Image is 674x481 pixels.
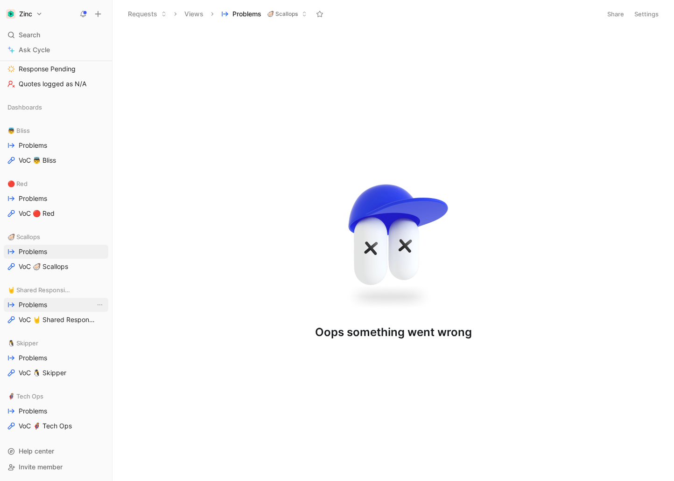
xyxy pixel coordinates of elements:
img: Zinc [6,9,15,19]
a: Problems [4,351,108,365]
button: Settings [630,7,663,21]
div: 🤘 Shared Responsibility [4,283,108,297]
button: Requests [124,7,171,21]
span: Problems [19,247,47,256]
a: VoC 🐧 Skipper [4,366,108,380]
span: g [465,325,472,339]
div: Invite member [4,460,108,474]
span: Problems [19,353,47,363]
a: VoC 🔴 Red [4,206,108,220]
span: Search [19,29,40,41]
span: 🦪 Scallops [267,9,298,19]
div: Help center [4,444,108,458]
span: VoC 🤘 Shared Responsibility [19,315,97,324]
span: Problems [19,406,47,416]
span: Problems [232,9,261,19]
span: Problems [19,194,47,203]
div: 👼 BlissProblemsVoC 👼 Bliss [4,124,108,167]
div: 🦪 ScallopsProblemsVoC 🦪 Scallops [4,230,108,274]
span: 🔴 Red [7,179,28,188]
span: Invite member [19,463,63,471]
a: Ask Cycle [4,43,108,57]
span: VoC 🦸 Tech Ops [19,421,72,431]
button: Share [603,7,628,21]
a: ProblemsView actions [4,298,108,312]
span: Dashboards [7,103,42,112]
a: Problems [4,192,108,206]
span: Quotes logged as N/A [19,79,86,89]
div: 🦸 Tech Ops [4,389,108,403]
a: Problems [4,245,108,259]
div: 🦸 Tech OpsProblemsVoC 🦸 Tech Ops [4,389,108,433]
div: 🦪 Scallops [4,230,108,244]
div: 🔴 RedProblemsVoC 🔴 Red [4,177,108,220]
span: VoC 🦪 Scallops [19,262,68,271]
img: Error [329,169,458,318]
div: 🤘 Shared ResponsibilityProblemsView actionsVoC 🤘 Shared Responsibility [4,283,108,327]
div: 👼 Bliss [4,124,108,137]
a: VoC 🦸 Tech Ops [4,419,108,433]
button: ZincZinc [4,7,45,21]
span: Problems [19,300,47,309]
a: VoC 🤘 Shared Responsibility [4,313,108,327]
span: 🐧 Skipper [7,338,38,348]
button: Views [180,7,208,21]
a: Quotes logged as N/A [4,77,108,91]
span: Help center [19,447,54,455]
span: 🤘 Shared Responsibility [7,285,71,295]
h1: Zinc [19,10,32,18]
button: Problems🦪 Scallops [217,7,311,21]
span: 🦪 Scallops [7,232,40,241]
a: VoC 🦪 Scallops [4,260,108,274]
div: Dashboards [4,100,108,114]
button: View actions [95,300,105,309]
a: Problems [4,404,108,418]
a: Response Pending [4,62,108,76]
div: 🐧 SkipperProblemsVoC 🐧 Skipper [4,336,108,380]
span: VoC 👼 Bliss [19,156,56,165]
div: Search [4,28,108,42]
span: VoC 🐧 Skipper [19,368,66,378]
span: VoC 🔴 Red [19,209,55,218]
div: 🔴 Red [4,177,108,191]
span: 👼 Bliss [7,126,30,135]
span: 🦸 Tech Ops [7,392,43,401]
span: Ask Cycle [19,44,50,55]
div: Oops something went wron [315,325,472,340]
span: Problems [19,141,47,150]
a: Problems [4,138,108,152]
span: Response Pending [19,64,76,74]
div: 🐧 Skipper [4,336,108,350]
a: VoC 👼 Bliss [4,153,108,167]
